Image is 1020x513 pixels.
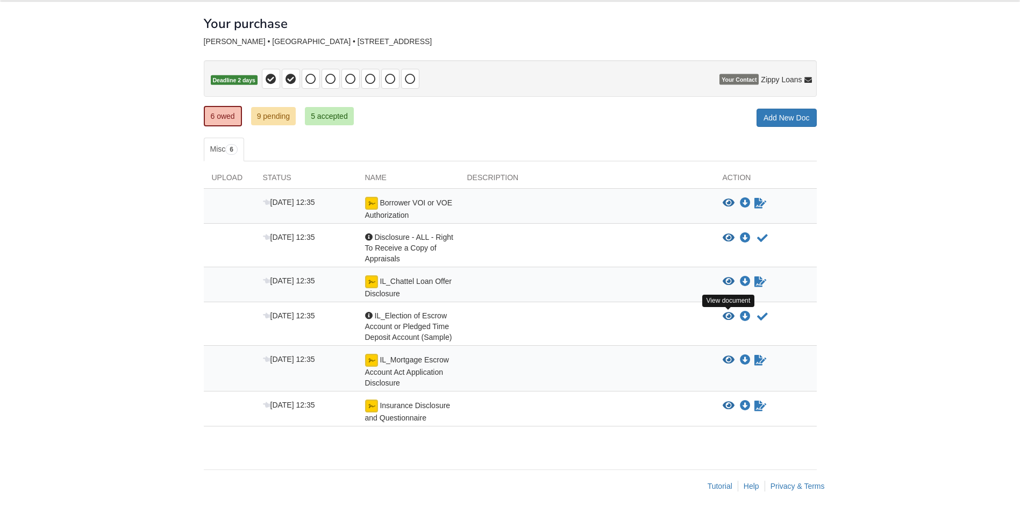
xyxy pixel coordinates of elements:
[365,311,452,341] span: IL_Election of Escrow Account or Pledged Time Deposit Account (Sample)
[753,275,767,288] a: Sign Form
[761,74,802,85] span: Zippy Loans
[715,172,817,188] div: Action
[263,311,315,320] span: [DATE] 12:35
[365,400,378,412] img: Ready for you to esign
[740,277,751,286] a: Download IL_Chattel Loan Offer Disclosure
[225,144,238,155] span: 6
[756,310,769,323] button: Acknowledge receipt of document
[756,232,769,245] button: Acknowledge receipt of document
[251,107,296,125] a: 9 pending
[459,172,715,188] div: Description
[740,356,751,365] a: Download IL_Mortgage Escrow Account Act Application Disclosure
[740,234,751,243] a: Download Disclosure - ALL - Right To Receive a Copy of Appraisals
[771,482,825,490] a: Privacy & Terms
[211,75,258,85] span: Deadline 2 days
[204,138,244,161] a: Misc
[263,198,315,206] span: [DATE] 12:35
[723,355,734,366] button: View IL_Mortgage Escrow Account Act Application Disclosure
[740,312,751,321] a: Download IL_Election of Escrow Account or Pledged Time Deposit Account (Sample)
[365,354,378,367] img: Ready for you to esign
[740,402,751,410] a: Download Insurance Disclosure and Questionnaire
[365,355,449,387] span: IL_Mortgage Escrow Account Act Application Disclosure
[357,172,459,188] div: Name
[753,197,767,210] a: Sign Form
[365,277,452,298] span: IL_Chattel Loan Offer Disclosure
[365,275,378,288] img: Ready for you to esign
[204,37,817,46] div: [PERSON_NAME] • [GEOGRAPHIC_DATA] • [STREET_ADDRESS]
[365,198,452,219] span: Borrower VOI or VOE Authorization
[263,233,315,241] span: [DATE] 12:35
[723,233,734,244] button: View Disclosure - ALL - Right To Receive a Copy of Appraisals
[740,199,751,208] a: Download Borrower VOI or VOE Authorization
[255,172,357,188] div: Status
[263,401,315,409] span: [DATE] 12:35
[204,172,255,188] div: Upload
[753,354,767,367] a: Sign Form
[263,355,315,364] span: [DATE] 12:35
[723,401,734,411] button: View Insurance Disclosure and Questionnaire
[365,197,378,210] img: Ready for you to esign
[305,107,354,125] a: 5 accepted
[204,106,242,126] a: 6 owed
[723,311,734,322] button: View IL_Election of Escrow Account or Pledged Time Deposit Account (Sample)
[702,295,755,307] div: View document
[365,233,453,263] span: Disclosure - ALL - Right To Receive a Copy of Appraisals
[757,109,817,127] a: Add New Doc
[204,17,288,31] h1: Your purchase
[708,482,732,490] a: Tutorial
[723,276,734,287] button: View IL_Chattel Loan Offer Disclosure
[744,482,759,490] a: Help
[723,198,734,209] button: View Borrower VOI or VOE Authorization
[263,276,315,285] span: [DATE] 12:35
[753,400,767,412] a: Sign Form
[365,401,451,422] span: Insurance Disclosure and Questionnaire
[719,74,759,85] span: Your Contact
